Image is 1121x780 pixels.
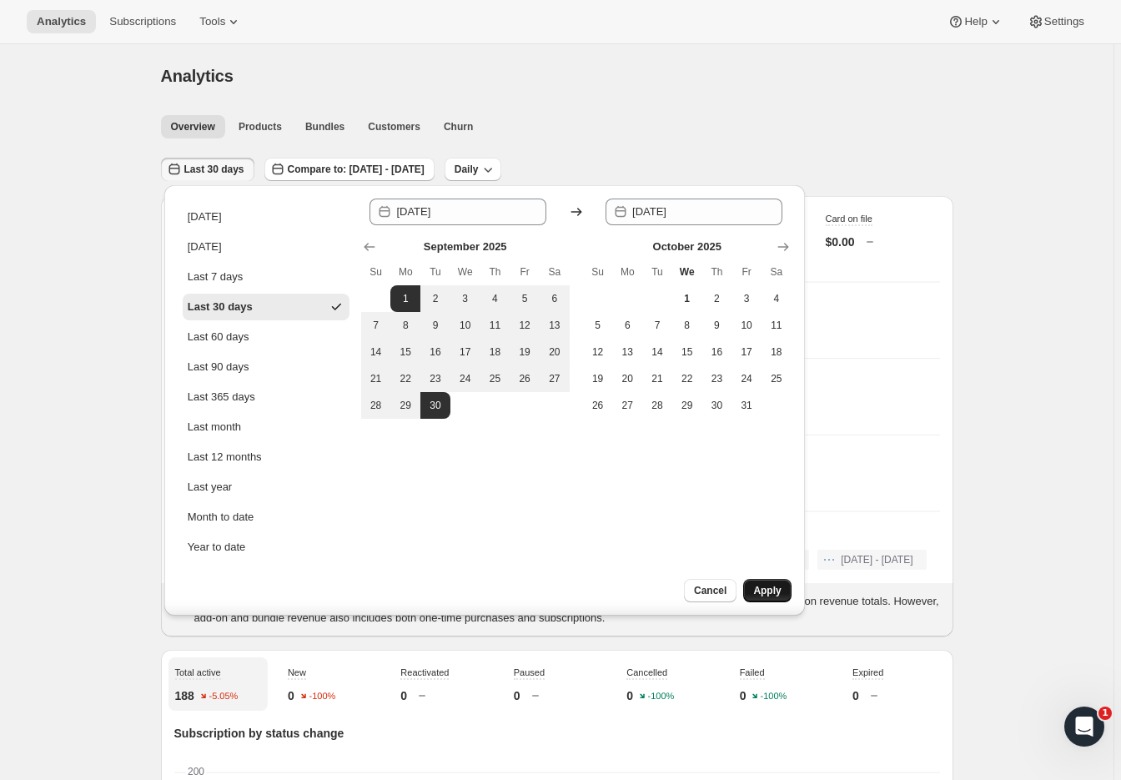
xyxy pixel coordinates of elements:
[694,584,726,597] span: Cancel
[161,67,234,85] span: Analytics
[753,584,781,597] span: Apply
[390,339,420,365] button: Monday September 15 2025
[188,359,249,375] div: Last 90 days
[450,339,480,365] button: Wednesday September 17 2025
[457,372,474,385] span: 24
[826,214,872,224] span: Card on file
[184,163,244,176] span: Last 30 days
[368,399,385,412] span: 28
[672,312,702,339] button: Wednesday October 8 2025
[305,120,344,133] span: Bundles
[514,687,520,704] p: 0
[1098,707,1112,720] span: 1
[768,372,785,385] span: 25
[679,372,696,385] span: 22
[487,345,504,359] span: 18
[368,372,385,385] span: 21
[183,234,349,260] button: [DATE]
[183,504,349,531] button: Month to date
[390,365,420,392] button: Monday September 22 2025
[679,265,696,279] span: We
[516,372,533,385] span: 26
[642,365,672,392] button: Tuesday October 21 2025
[397,345,414,359] span: 15
[309,692,335,702] text: -100%
[619,372,636,385] span: 20
[702,365,732,392] button: Thursday October 23 2025
[487,372,504,385] span: 25
[731,392,762,419] button: Friday October 31 2025
[738,345,755,359] span: 17
[516,265,533,279] span: Fr
[768,345,785,359] span: 18
[626,687,633,704] p: 0
[400,687,407,704] p: 0
[188,209,222,225] div: [DATE]
[27,10,96,33] button: Analytics
[450,365,480,392] button: Wednesday September 24 2025
[397,265,414,279] span: Mo
[642,259,672,285] th: Tuesday
[648,692,675,702] text: -100%
[420,259,450,285] th: Tuesday
[368,265,385,279] span: Su
[738,372,755,385] span: 24
[702,259,732,285] th: Thursday
[361,259,391,285] th: Sunday
[590,319,606,332] span: 5
[642,392,672,419] button: Tuesday October 28 2025
[852,667,883,677] span: Expired
[288,667,306,677] span: New
[672,259,702,285] th: Wednesday
[368,319,385,332] span: 7
[188,269,244,285] div: Last 7 days
[738,399,755,412] span: 31
[546,292,563,305] span: 6
[450,285,480,312] button: Wednesday September 3 2025
[817,550,926,570] button: [DATE] - [DATE]
[540,339,570,365] button: Saturday September 20 2025
[188,329,249,345] div: Last 60 days
[679,345,696,359] span: 15
[390,259,420,285] th: Monday
[427,345,444,359] span: 16
[709,265,726,279] span: Th
[738,319,755,332] span: 10
[738,292,755,305] span: 3
[427,319,444,332] span: 9
[99,10,186,33] button: Subscriptions
[938,10,1013,33] button: Help
[400,667,449,677] span: Reactivated
[445,158,502,181] button: Daily
[1064,707,1104,747] iframe: Intercom live chat
[37,15,86,28] span: Analytics
[679,292,696,305] span: 1
[583,259,613,285] th: Sunday
[1018,10,1094,33] button: Settings
[1044,15,1084,28] span: Settings
[762,259,792,285] th: Saturday
[619,345,636,359] span: 13
[183,474,349,501] button: Last year
[731,339,762,365] button: Friday October 17 2025
[188,766,204,777] text: 200
[455,163,479,176] span: Daily
[852,687,859,704] p: 0
[740,667,765,677] span: Failed
[189,10,252,33] button: Tools
[188,299,253,315] div: Last 30 days
[709,319,726,332] span: 9
[612,392,642,419] button: Monday October 27 2025
[199,15,225,28] span: Tools
[457,345,474,359] span: 17
[480,285,510,312] button: Thursday September 4 2025
[361,339,391,365] button: Sunday September 14 2025
[649,265,666,279] span: Tu
[487,292,504,305] span: 4
[546,345,563,359] span: 20
[183,444,349,471] button: Last 12 months
[171,120,215,133] span: Overview
[361,392,391,419] button: Sunday September 28 2025
[672,365,702,392] button: Wednesday October 22 2025
[183,354,349,380] button: Last 90 days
